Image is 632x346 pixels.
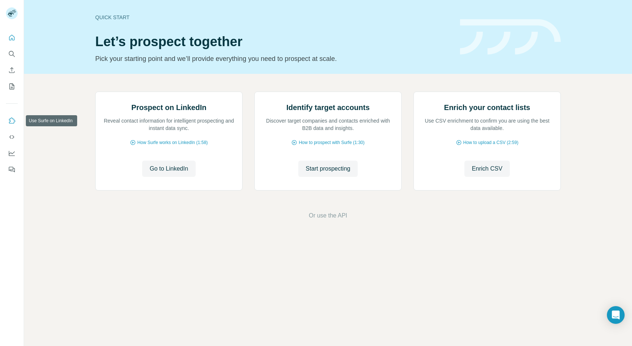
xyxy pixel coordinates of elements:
[6,31,18,44] button: Quick start
[150,164,188,173] span: Go to LinkedIn
[306,164,350,173] span: Start prospecting
[472,164,502,173] span: Enrich CSV
[309,211,347,220] button: Or use the API
[95,14,451,21] div: Quick start
[137,139,208,146] span: How Surfe works on LinkedIn (1:58)
[142,161,195,177] button: Go to LinkedIn
[299,139,364,146] span: How to prospect with Surfe (1:30)
[6,64,18,77] button: Enrich CSV
[6,163,18,176] button: Feedback
[6,114,18,127] button: Use Surfe on LinkedIn
[103,117,235,132] p: Reveal contact information for intelligent prospecting and instant data sync.
[421,117,553,132] p: Use CSV enrichment to confirm you are using the best data available.
[6,130,18,144] button: Use Surfe API
[131,102,206,113] h2: Prospect on LinkedIn
[444,102,530,113] h2: Enrich your contact lists
[464,161,510,177] button: Enrich CSV
[6,80,18,93] button: My lists
[262,117,394,132] p: Discover target companies and contacts enriched with B2B data and insights.
[95,54,451,64] p: Pick your starting point and we’ll provide everything you need to prospect at scale.
[607,306,625,324] div: Open Intercom Messenger
[286,102,370,113] h2: Identify target accounts
[460,19,561,55] img: banner
[463,139,518,146] span: How to upload a CSV (2:59)
[95,34,451,49] h1: Let’s prospect together
[298,161,358,177] button: Start prospecting
[6,147,18,160] button: Dashboard
[6,47,18,61] button: Search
